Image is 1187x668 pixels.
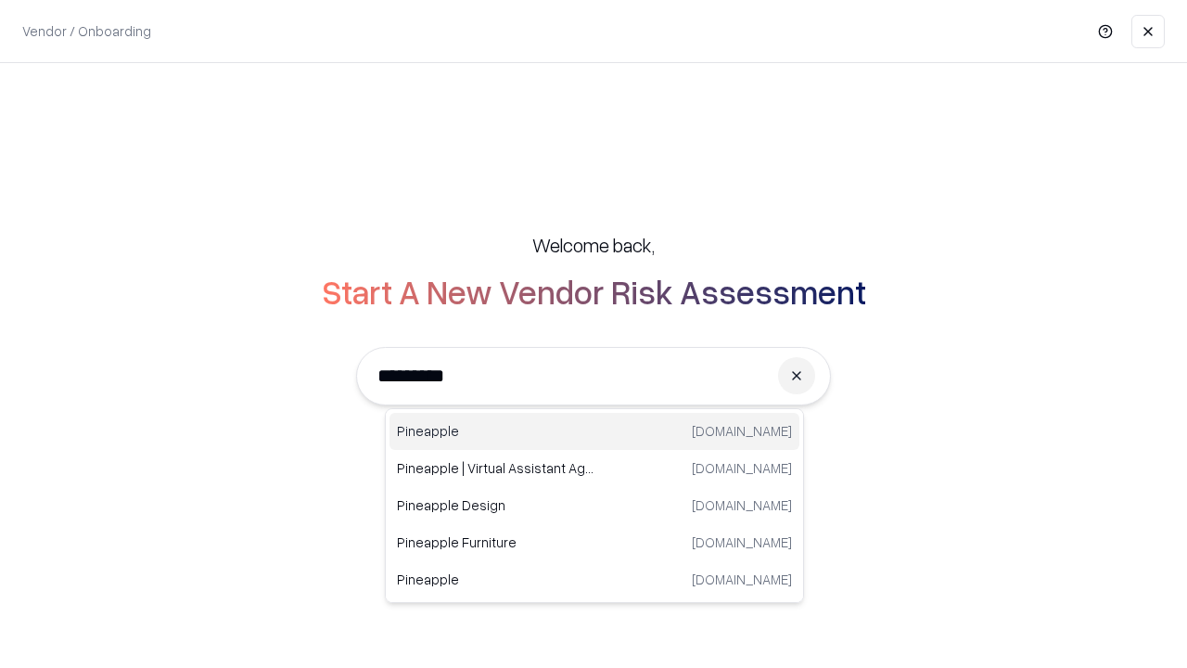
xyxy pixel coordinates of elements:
p: Pineapple | Virtual Assistant Agency [397,458,594,478]
p: [DOMAIN_NAME] [692,570,792,589]
h2: Start A New Vendor Risk Assessment [322,273,866,310]
h5: Welcome back, [532,232,655,258]
p: [DOMAIN_NAME] [692,458,792,478]
p: [DOMAIN_NAME] [692,421,792,441]
p: [DOMAIN_NAME] [692,495,792,515]
p: Pineapple Furniture [397,533,594,552]
p: Pineapple [397,570,594,589]
p: Vendor / Onboarding [22,21,151,41]
p: Pineapple Design [397,495,594,515]
p: [DOMAIN_NAME] [692,533,792,552]
div: Suggestions [385,408,804,603]
p: Pineapple [397,421,594,441]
